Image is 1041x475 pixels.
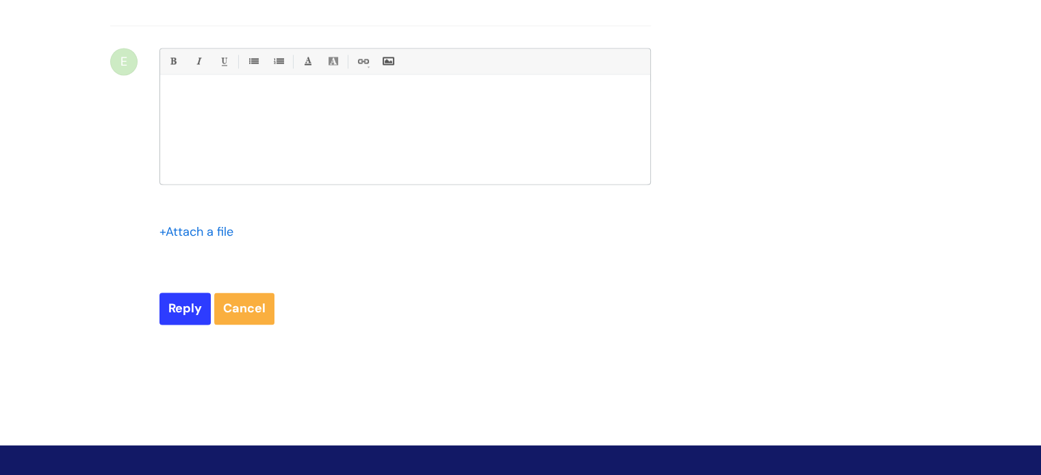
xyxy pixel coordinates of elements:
[159,223,166,240] span: +
[159,293,211,324] input: Reply
[164,53,181,70] a: Bold (Ctrl-B)
[354,53,371,70] a: Link
[159,221,242,243] div: Attach a file
[110,48,138,75] div: E
[379,53,396,70] a: Insert Image...
[214,293,274,324] a: Cancel
[299,53,316,70] a: Font Color
[215,53,232,70] a: Underline(Ctrl-U)
[190,53,207,70] a: Italic (Ctrl-I)
[324,53,342,70] a: Back Color
[270,53,287,70] a: 1. Ordered List (Ctrl-Shift-8)
[244,53,261,70] a: • Unordered List (Ctrl-Shift-7)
